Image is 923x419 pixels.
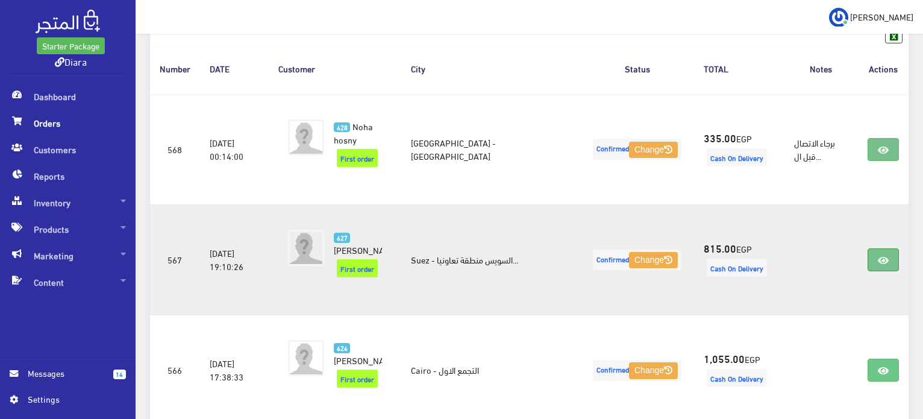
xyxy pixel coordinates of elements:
th: TOTAL [694,43,784,93]
th: Status [580,43,694,93]
td: [DATE] 19:10:26 [200,204,269,315]
a: 627 [PERSON_NAME] [334,230,382,256]
span: 14 [113,370,126,379]
strong: 1,055.00 [704,350,745,366]
img: . [36,10,100,33]
td: [DATE] 00:14:00 [200,94,269,205]
span: Messages [28,367,104,380]
span: Cash On Delivery [707,369,767,387]
td: [GEOGRAPHIC_DATA] - [GEOGRAPHIC_DATA] [401,94,580,205]
th: Number [150,43,200,93]
th: DATE [200,43,269,93]
span: Settings [28,392,116,406]
td: EGP [694,204,784,315]
span: Marketing [10,242,126,269]
strong: 815.00 [704,240,736,256]
span: Cash On Delivery [707,259,767,277]
a: 14 Messages [10,367,126,392]
span: [PERSON_NAME] [334,351,398,368]
td: EGP [694,94,784,205]
span: Orders [10,110,126,136]
span: [PERSON_NAME] [334,241,398,258]
button: Change [629,142,678,159]
button: Change [629,252,678,269]
span: Products [10,216,126,242]
th: City [401,43,580,93]
span: Confirmed [593,250,681,271]
a: 628 Noha hosny [334,119,382,146]
img: avatar.png [288,230,324,266]
a: Settings [10,392,126,412]
a: ... [PERSON_NAME] [829,7,913,27]
th: Actions [858,43,909,93]
td: برجاء الاتصال قبل ال... [784,94,858,205]
span: First order [337,370,378,388]
th: Notes [784,43,858,93]
td: Suez - السويس منطقة تعاونيا... [401,204,580,315]
span: 626 [334,343,350,353]
span: First order [337,149,378,167]
td: 568 [150,94,200,205]
span: Noha hosny [334,118,373,148]
img: ... [829,8,848,27]
td: 567 [150,204,200,315]
a: Diara [55,52,87,70]
strong: 335.00 [704,130,736,145]
span: 627 [334,233,350,243]
button: Change [629,362,678,379]
span: Dashboard [10,83,126,110]
span: 628 [334,122,350,133]
span: Confirmed [593,360,681,381]
span: [PERSON_NAME] [850,9,913,24]
span: Confirmed [593,139,681,160]
img: avatar.png [288,340,324,376]
span: Cash On Delivery [707,148,767,166]
a: 626 [PERSON_NAME] [334,340,382,367]
th: Customer [269,43,401,93]
span: Inventory [10,189,126,216]
span: Content [10,269,126,295]
span: Customers [10,136,126,163]
a: Starter Package [37,37,105,54]
span: Reports [10,163,126,189]
span: First order [337,259,378,277]
img: avatar.png [288,119,324,156]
